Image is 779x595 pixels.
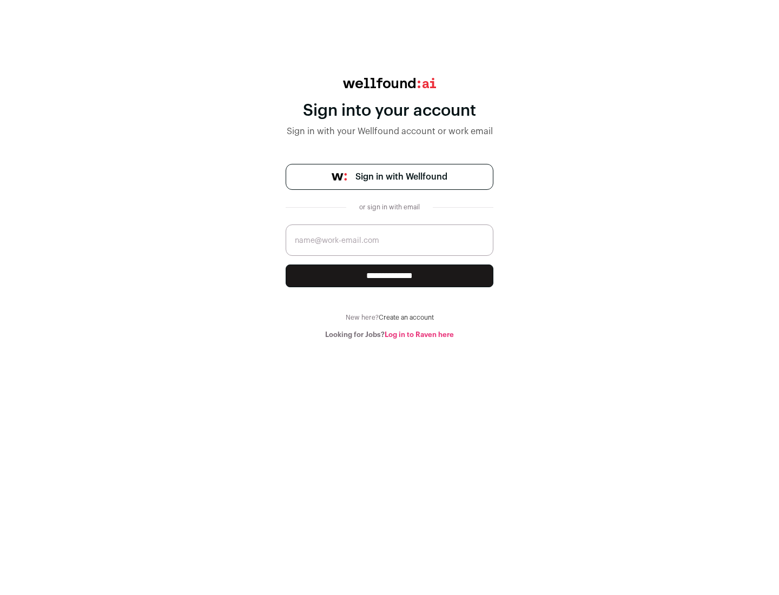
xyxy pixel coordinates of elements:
[286,164,493,190] a: Sign in with Wellfound
[343,78,436,88] img: wellfound:ai
[385,331,454,338] a: Log in to Raven here
[286,101,493,121] div: Sign into your account
[286,224,493,256] input: name@work-email.com
[332,173,347,181] img: wellfound-symbol-flush-black-fb3c872781a75f747ccb3a119075da62bfe97bd399995f84a933054e44a575c4.png
[286,330,493,339] div: Looking for Jobs?
[355,170,447,183] span: Sign in with Wellfound
[379,314,434,321] a: Create an account
[286,313,493,322] div: New here?
[286,125,493,138] div: Sign in with your Wellfound account or work email
[355,203,424,211] div: or sign in with email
